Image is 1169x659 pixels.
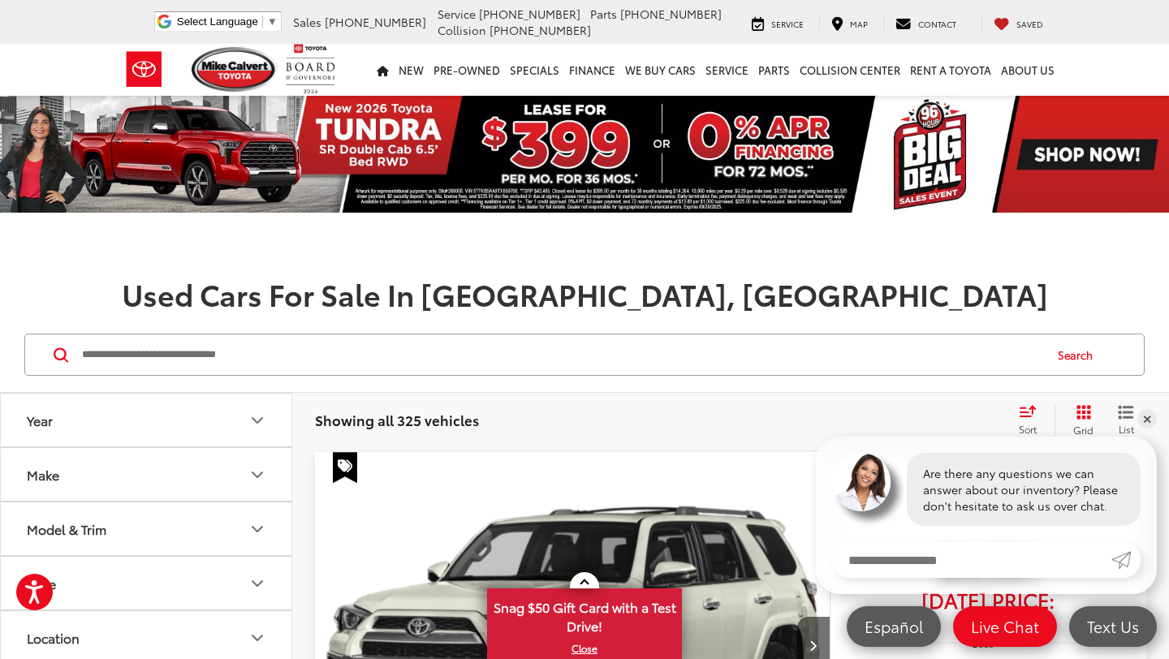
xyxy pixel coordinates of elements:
[372,44,394,96] a: Home
[438,22,486,38] span: Collision
[905,44,996,96] a: Rent a Toyota
[740,15,816,31] a: Service
[1055,404,1106,437] button: Grid View
[315,410,479,429] span: Showing all 325 vehicles
[1073,423,1094,437] span: Grid
[27,467,59,482] div: Make
[1118,422,1134,436] span: List
[907,453,1141,526] div: Are there any questions we can answer about our inventory? Please don't hesitate to ask us over c...
[795,44,905,96] a: Collision Center
[114,43,175,96] img: Toyota
[80,335,1042,374] input: Search by Make, Model, or Keyword
[819,15,880,31] a: Map
[1,448,293,501] button: MakeMake
[248,411,267,430] div: Year
[248,574,267,593] div: Price
[1,394,293,446] button: YearYear
[325,14,426,30] span: [PHONE_NUMBER]
[883,15,968,31] a: Contact
[27,412,53,428] div: Year
[248,465,267,485] div: Make
[564,44,620,96] a: Finance
[832,542,1111,578] input: Enter your message
[859,592,1118,608] span: [DATE] Price:
[1,502,293,555] button: Model & TrimModel & Trim
[753,44,795,96] a: Parts
[620,6,722,22] span: [PHONE_NUMBER]
[248,519,267,539] div: Model & Trim
[489,590,680,640] span: Snag $50 Gift Card with a Test Drive!
[333,452,357,483] span: Special
[177,15,278,28] a: Select Language​
[479,6,580,22] span: [PHONE_NUMBER]
[1042,334,1116,375] button: Search
[832,453,891,511] img: Agent profile photo
[1011,404,1055,437] button: Select sort value
[1079,616,1147,636] span: Text Us
[981,15,1055,31] a: My Saved Vehicles
[267,15,278,28] span: ▼
[27,521,106,536] div: Model & Trim
[27,630,80,645] div: Location
[590,6,617,22] span: Parts
[438,6,476,22] span: Service
[996,44,1059,96] a: About Us
[394,44,429,96] a: New
[192,47,278,92] img: Mike Calvert Toyota
[1111,542,1141,578] a: Submit
[262,15,263,28] span: ​
[1,557,293,609] button: PricePrice
[1019,422,1037,436] span: Sort
[856,616,931,636] span: Español
[1016,18,1043,30] span: Saved
[177,15,258,28] span: Select Language
[293,14,321,30] span: Sales
[918,18,956,30] span: Contact
[505,44,564,96] a: Specials
[771,18,804,30] span: Service
[620,44,701,96] a: WE BUY CARS
[490,22,591,38] span: [PHONE_NUMBER]
[429,44,505,96] a: Pre-Owned
[847,606,941,647] a: Español
[701,44,753,96] a: Service
[953,606,1057,647] a: Live Chat
[1106,404,1146,437] button: List View
[850,18,868,30] span: Map
[248,628,267,648] div: Location
[1069,606,1157,647] a: Text Us
[963,616,1047,636] span: Live Chat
